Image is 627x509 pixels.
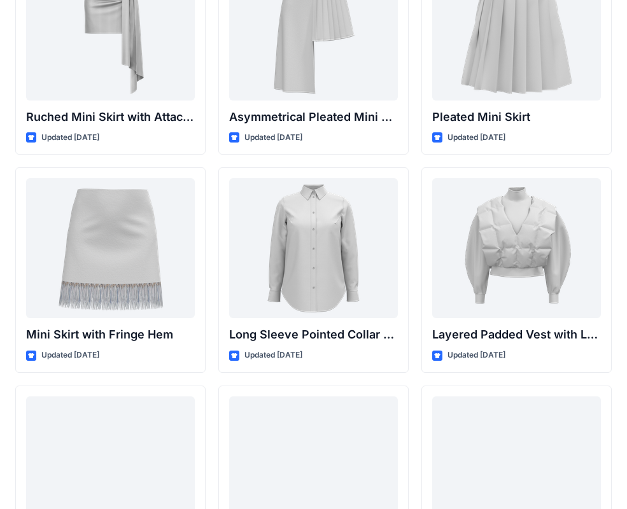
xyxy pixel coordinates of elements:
[432,108,601,126] p: Pleated Mini Skirt
[26,108,195,126] p: Ruched Mini Skirt with Attached Draped Panel
[432,178,601,318] a: Layered Padded Vest with Long Sleeve Top
[244,349,302,362] p: Updated [DATE]
[229,108,398,126] p: Asymmetrical Pleated Mini Skirt with Drape
[26,326,195,344] p: Mini Skirt with Fringe Hem
[229,326,398,344] p: Long Sleeve Pointed Collar Button-Up Shirt
[229,178,398,318] a: Long Sleeve Pointed Collar Button-Up Shirt
[26,178,195,318] a: Mini Skirt with Fringe Hem
[447,131,505,144] p: Updated [DATE]
[41,131,99,144] p: Updated [DATE]
[244,131,302,144] p: Updated [DATE]
[447,349,505,362] p: Updated [DATE]
[432,326,601,344] p: Layered Padded Vest with Long Sleeve Top
[41,349,99,362] p: Updated [DATE]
